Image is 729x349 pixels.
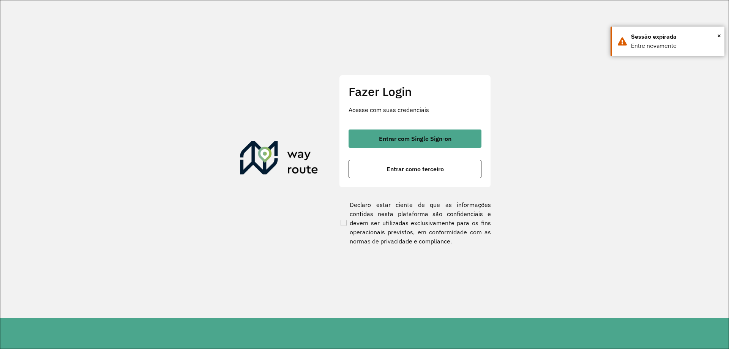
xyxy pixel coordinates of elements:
span: Entrar com Single Sign-on [379,136,451,142]
button: button [349,160,481,178]
span: × [717,30,721,41]
div: Sessão expirada [631,32,719,41]
button: button [349,129,481,148]
button: Close [717,30,721,41]
span: Entrar como terceiro [387,166,444,172]
p: Acesse com suas credenciais [349,105,481,114]
h2: Fazer Login [349,84,481,99]
img: Roteirizador AmbevTech [240,141,318,178]
div: Entre novamente [631,41,719,51]
label: Declaro estar ciente de que as informações contidas nesta plataforma são confidenciais e devem se... [339,200,491,246]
